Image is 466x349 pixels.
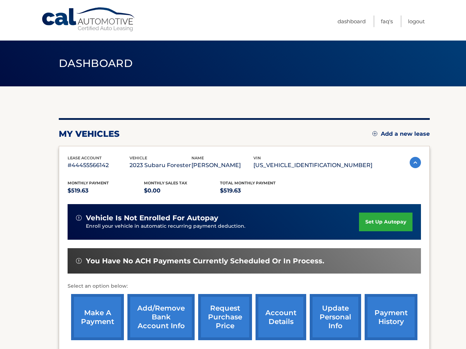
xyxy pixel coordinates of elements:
span: lease account [68,155,102,160]
span: name [191,155,204,160]
a: set up autopay [359,213,413,231]
img: alert-white.svg [76,215,82,221]
p: Enroll your vehicle in automatic recurring payment deduction. [86,222,359,230]
a: Cal Automotive [41,7,136,32]
span: You have no ACH payments currently scheduled or in process. [86,257,324,265]
span: vin [253,155,261,160]
span: vehicle is not enrolled for autopay [86,214,218,222]
a: request purchase price [198,294,252,340]
p: [PERSON_NAME] [191,160,253,170]
span: vehicle [130,155,147,160]
a: account details [256,294,306,340]
p: $519.63 [68,186,144,196]
h2: my vehicles [59,129,120,139]
img: alert-white.svg [76,258,82,264]
a: Add/Remove bank account info [127,294,195,340]
p: #44455566142 [68,160,130,170]
img: add.svg [372,131,377,136]
p: 2023 Subaru Forester [130,160,191,170]
p: [US_VEHICLE_IDENTIFICATION_NUMBER] [253,160,372,170]
span: Monthly sales Tax [144,180,187,185]
a: payment history [365,294,417,340]
a: Add a new lease [372,130,430,137]
span: Dashboard [59,57,133,70]
a: make a payment [71,294,124,340]
a: FAQ's [381,16,393,27]
p: Select an option below: [68,282,421,290]
p: $0.00 [144,186,220,196]
a: Logout [408,16,425,27]
a: update personal info [310,294,361,340]
img: accordion-active.svg [410,157,421,168]
span: Monthly Payment [68,180,109,185]
a: Dashboard [338,16,366,27]
span: Total Monthly Payment [220,180,276,185]
p: $519.63 [220,186,296,196]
